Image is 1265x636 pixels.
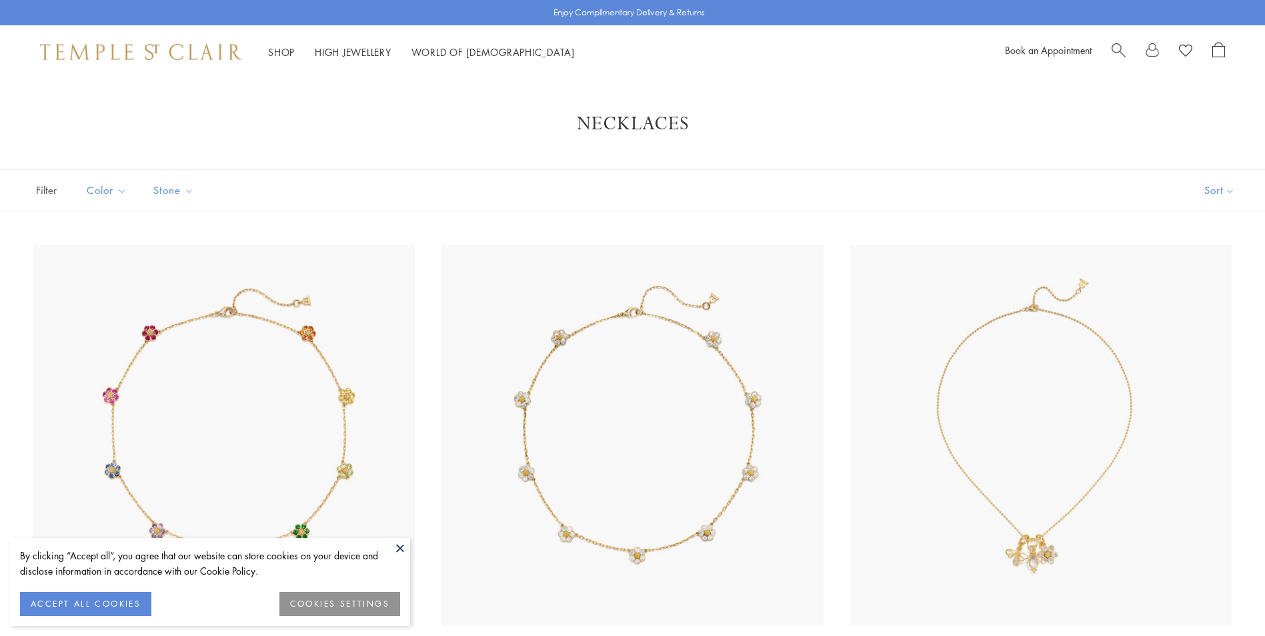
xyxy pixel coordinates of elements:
button: Stone [143,175,204,205]
span: Color [80,182,137,199]
img: N31810-FIORI [441,245,823,626]
a: World of [DEMOGRAPHIC_DATA]World of [DEMOGRAPHIC_DATA] [411,45,575,59]
a: ShopShop [268,45,295,59]
span: Stone [147,182,204,199]
img: NCH-E7BEEFIORBM [850,245,1232,626]
a: Open Shopping Bag [1212,42,1225,62]
a: Search [1112,42,1126,62]
button: ACCEPT ALL COOKIES [20,592,151,616]
img: 18K Fiori Necklace [33,245,415,626]
h1: Necklaces [53,112,1212,136]
a: Book an Appointment [1005,43,1092,57]
p: Enjoy Complimentary Delivery & Returns [553,6,705,19]
a: View Wishlist [1179,42,1192,62]
button: Color [77,175,137,205]
iframe: Gorgias live chat messenger [1198,573,1252,623]
nav: Main navigation [268,44,575,61]
img: Temple St. Clair [40,44,241,60]
button: Show sort by [1174,170,1265,211]
a: High JewelleryHigh Jewellery [315,45,391,59]
button: COOKIES SETTINGS [279,592,400,616]
div: By clicking “Accept all”, you agree that our website can store cookies on your device and disclos... [20,548,400,579]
